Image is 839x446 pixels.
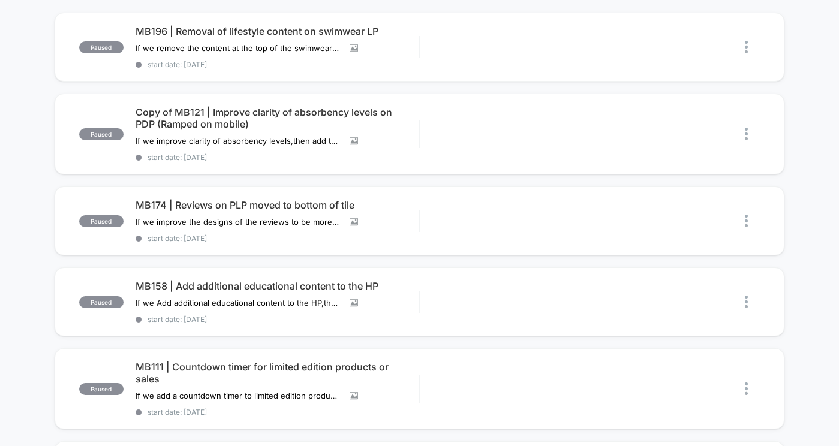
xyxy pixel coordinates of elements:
span: MB196 | Removal of lifestyle content on swimwear LP [136,25,419,37]
span: paused [79,383,124,395]
span: start date: [DATE] [136,315,419,324]
span: Copy of MB121 | Improve clarity of absorbency levels on PDP (Ramped on mobile) [136,106,419,130]
span: start date: [DATE] [136,408,419,417]
img: close [745,41,748,53]
span: MB174 | Reviews on PLP moved to bottom of tile [136,199,419,211]
span: start date: [DATE] [136,234,419,243]
span: paused [79,128,124,140]
span: MB111 | Countdown timer for limited edition products or sales [136,361,419,385]
span: paused [79,296,124,308]
span: paused [79,215,124,227]
img: close [745,382,748,395]
span: start date: [DATE] [136,60,419,69]
span: If we Add additional educational content to the HP,then CTR will increase,because visitors are be... [136,298,341,308]
span: If we improve clarity of absorbency levels,then add to carts & CR will increase,because users are... [136,136,341,146]
span: If we add a countdown timer to limited edition products or sale items,then Add to Carts will incr... [136,391,341,400]
img: close [745,128,748,140]
img: close [745,215,748,227]
img: close [745,296,748,308]
span: If we remove the content at the top of the swimwear page,then conversions will increase,because c... [136,43,341,53]
span: start date: [DATE] [136,153,419,162]
span: MB158 | Add additional educational content to the HP [136,280,419,292]
span: If we improve the designs of the reviews to be more visible and credible,then conversions will in... [136,217,341,227]
span: paused [79,41,124,53]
